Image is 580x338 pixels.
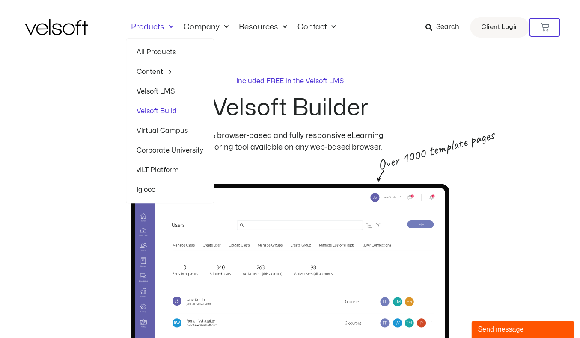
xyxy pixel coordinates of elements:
[471,319,576,338] iframe: chat widget
[436,22,459,33] span: Search
[137,101,203,121] a: Velsoft Build
[137,180,203,200] a: Iglooo
[178,23,234,32] a: CompanyMenu Toggle
[137,141,203,160] a: Corporate University
[181,130,400,153] p: 100% browser-based and fully responsive eLearning authoring tool available on any web-based browser.
[136,97,444,120] h2: Velsoft Builder
[25,19,88,35] img: Velsoft Training Materials
[234,23,292,32] a: ResourcesMenu Toggle
[137,121,203,141] a: Virtual Campus
[126,38,214,203] ul: ProductsMenu Toggle
[481,22,518,33] span: Client Login
[376,140,450,172] p: Over 1000 template pages
[470,17,529,38] a: Client Login
[137,160,203,180] a: vILT Platform
[425,20,465,35] a: Search
[137,42,203,62] a: All Products
[236,76,344,86] p: Included FREE in the Velsoft LMS
[126,23,341,32] nav: Menu
[137,82,203,101] a: Velsoft LMS
[292,23,341,32] a: ContactMenu Toggle
[137,62,203,82] a: ContentMenu Toggle
[126,23,178,32] a: ProductsMenu Toggle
